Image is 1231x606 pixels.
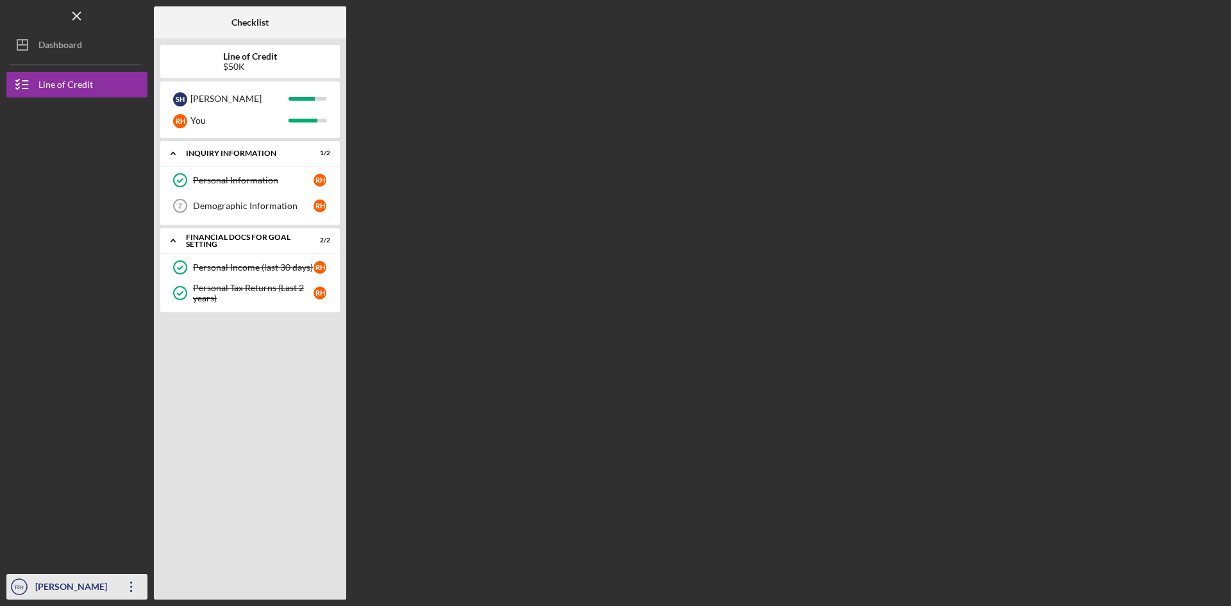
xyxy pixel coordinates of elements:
div: Line of Credit [38,72,93,101]
div: Dashboard [38,32,82,61]
button: Line of Credit [6,72,147,97]
a: Personal Income (last 30 days)RH [167,255,333,280]
div: Personal Income (last 30 days) [193,262,314,273]
div: R H [314,287,326,299]
div: Financial Docs for Goal Setting [186,233,298,248]
div: R H [314,199,326,212]
button: RH[PERSON_NAME] [6,574,147,600]
div: R H [314,261,326,274]
div: 1 / 2 [307,149,330,157]
a: 2Demographic InformationRH [167,193,333,219]
div: Personal Tax Returns (Last 2 years) [193,283,314,303]
div: 2 / 2 [307,237,330,244]
div: R H [314,174,326,187]
b: Line of Credit [223,51,277,62]
a: Personal Tax Returns (Last 2 years)RH [167,280,333,306]
div: Demographic Information [193,201,314,211]
div: R H [173,114,187,128]
a: Personal InformationRH [167,167,333,193]
text: RH [15,584,24,591]
div: Personal Information [193,175,314,185]
div: [PERSON_NAME] [190,88,289,110]
div: INQUIRY INFORMATION [186,149,298,157]
div: You [190,110,289,131]
div: $50K [223,62,277,72]
div: S H [173,92,187,106]
button: Dashboard [6,32,147,58]
b: Checklist [231,17,269,28]
tspan: 2 [178,202,182,210]
div: [PERSON_NAME] [32,574,115,603]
